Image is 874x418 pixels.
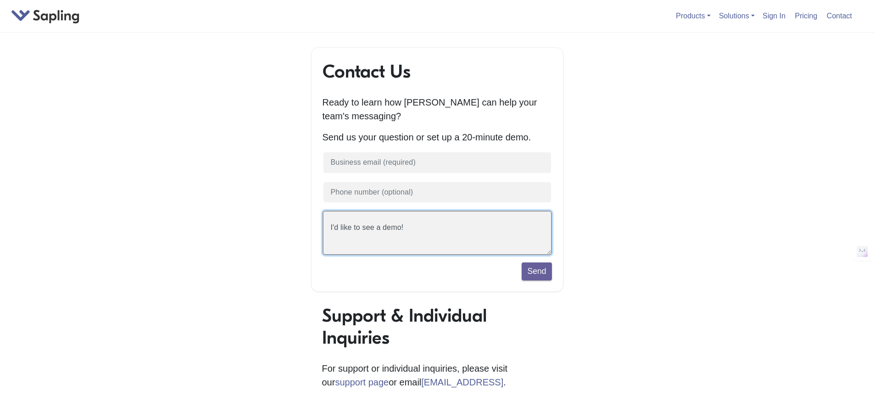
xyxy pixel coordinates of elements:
a: Solutions [719,12,755,20]
a: support page [335,377,389,387]
p: Send us your question or set up a 20-minute demo. [323,130,552,144]
h1: Contact Us [323,61,552,83]
button: Send [522,262,551,280]
input: Phone number (optional) [323,181,552,204]
a: Pricing [791,8,821,23]
textarea: I'd like to see a demo! [323,211,552,255]
a: Products [676,12,710,20]
a: Sign In [759,8,789,23]
p: Ready to learn how [PERSON_NAME] can help your team's messaging? [323,95,552,123]
a: [EMAIL_ADDRESS] [421,377,503,387]
p: For support or individual inquiries, please visit our or email . [322,362,552,389]
h1: Support & Individual Inquiries [322,305,552,349]
a: Contact [823,8,856,23]
input: Business email (required) [323,151,552,174]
